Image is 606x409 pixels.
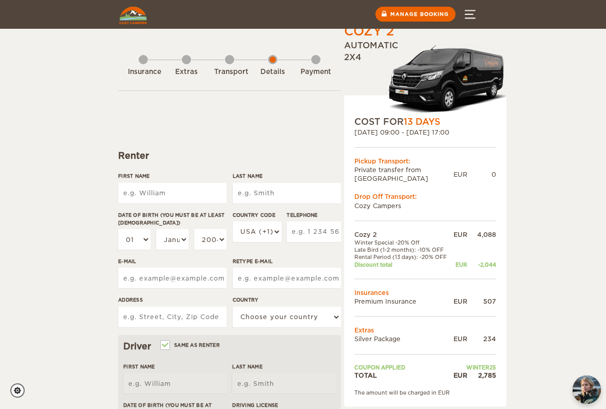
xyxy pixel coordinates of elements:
td: Extras [354,326,496,335]
label: Driving License [232,401,336,409]
label: Last Name [232,363,336,370]
input: e.g. 1 234 567 890 [287,221,341,242]
td: Silver Package [354,335,451,344]
img: Freyja at Cozy Campers [573,376,601,404]
label: Last Name [233,172,341,180]
label: Retype E-mail [233,257,341,265]
div: Renter [118,150,341,162]
div: 4,088 [467,230,496,239]
div: -2,044 [467,261,496,268]
label: Country [233,296,341,304]
label: Address [118,296,226,304]
input: e.g. example@example.com [233,268,341,288]
div: Driver [123,340,336,352]
div: Details [257,67,288,77]
td: Discount total [354,261,451,268]
a: Cookie settings [10,383,31,398]
input: e.g. example@example.com [118,268,226,288]
div: Transport [214,67,245,77]
td: Rental Period (13 days): -20% OFF [354,254,451,261]
div: EUR [451,335,467,344]
td: Insurances [354,288,496,297]
label: Country Code [233,211,281,219]
div: EUR [451,261,467,268]
td: TOTAL [354,371,451,380]
td: Winter Special -20% Off [354,239,451,246]
label: First Name [123,363,227,370]
td: WINTER25 [451,364,496,371]
label: Date of birth (You must be at least [DEMOGRAPHIC_DATA]) [118,211,226,227]
input: e.g. Smith [232,373,336,394]
td: Private transfer from [GEOGRAPHIC_DATA] [354,166,453,183]
div: 2,785 [467,371,496,380]
img: Cozy Campers [119,7,147,24]
div: 234 [467,335,496,344]
label: Telephone [287,211,341,219]
div: 507 [467,298,496,306]
div: [DATE] 09:00 - [DATE] 17:00 [354,128,496,137]
div: Payment [300,67,331,77]
td: Late Bird (1-2 months): -10% OFF [354,247,451,254]
td: Cozy 2 [354,230,451,239]
button: chat-button [573,376,601,404]
label: First Name [118,172,226,180]
td: Premium Insurance [354,298,451,306]
div: Insurance [128,67,159,77]
input: e.g. Smith [233,183,341,203]
div: EUR [453,170,467,179]
div: Cozy 2 [344,23,394,40]
a: Manage booking [375,7,456,22]
div: Drop Off Transport: [354,193,496,201]
div: Pickup Transport: [354,157,496,165]
label: E-mail [118,257,226,265]
input: e.g. William [118,183,226,203]
div: Extras [171,67,202,77]
div: EUR [451,371,467,380]
div: EUR [451,298,467,306]
label: Same as renter [161,340,220,350]
img: Langur-m-c-logo-2.png [385,43,506,116]
td: Cozy Campers [354,201,496,210]
td: Coupon applied [354,364,451,371]
span: 13 Days [404,117,440,127]
div: The amount will be charged in EUR [354,389,496,396]
input: e.g. William [123,373,227,394]
div: Automatic 2x4 [344,41,506,116]
input: Same as renter [161,343,168,349]
input: e.g. Street, City, Zip Code [118,307,226,327]
div: 0 [467,170,496,179]
div: COST FOR [354,116,496,128]
div: EUR [451,230,467,239]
